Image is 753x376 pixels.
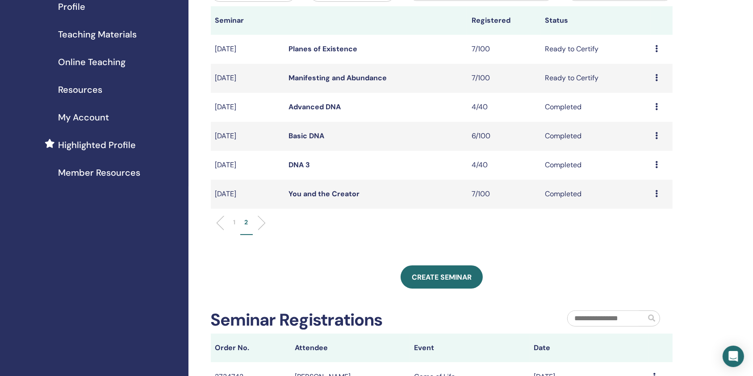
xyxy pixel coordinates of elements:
span: Member Resources [58,166,140,179]
a: You and the Creator [289,189,360,198]
span: Online Teaching [58,55,125,69]
span: Resources [58,83,102,96]
a: Manifesting and Abundance [289,73,387,83]
td: Completed [540,180,650,209]
span: Highlighted Profile [58,138,136,152]
th: Date [529,334,649,362]
td: Completed [540,151,650,180]
td: 6/100 [467,122,540,151]
td: 4/40 [467,93,540,122]
th: Registered [467,6,540,35]
td: 7/100 [467,35,540,64]
td: Completed [540,93,650,122]
h2: Seminar Registrations [211,310,383,331]
a: Create seminar [401,265,483,289]
td: Completed [540,122,650,151]
span: Teaching Materials [58,28,137,41]
div: Open Intercom Messenger [723,346,744,367]
th: Status [540,6,650,35]
p: 1 [234,218,236,227]
a: Planes of Existence [289,44,357,54]
td: [DATE] [211,151,284,180]
th: Attendee [290,334,410,362]
td: Ready to Certify [540,35,650,64]
a: Basic DNA [289,131,324,140]
td: [DATE] [211,35,284,64]
a: Advanced DNA [289,102,341,112]
th: Seminar [211,6,284,35]
td: [DATE] [211,180,284,209]
th: Event [410,334,529,362]
a: DNA 3 [289,160,310,169]
th: Order No. [211,334,290,362]
td: [DATE] [211,122,284,151]
td: [DATE] [211,64,284,93]
p: 2 [245,218,248,227]
td: [DATE] [211,93,284,122]
td: 4/40 [467,151,540,180]
td: 7/100 [467,64,540,93]
td: Ready to Certify [540,64,650,93]
td: 7/100 [467,180,540,209]
span: My Account [58,111,109,124]
span: Create seminar [412,273,472,282]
